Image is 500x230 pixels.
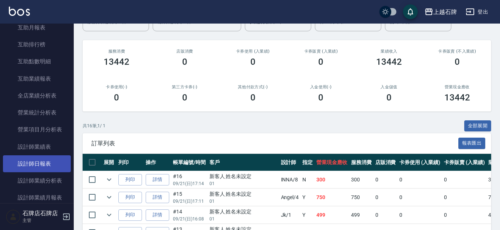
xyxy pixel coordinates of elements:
h2: 業績收入 [364,49,414,54]
th: 卡券使用 (入業績) [397,154,442,171]
td: 0 [397,189,442,206]
td: 0 [442,206,487,224]
a: 詳情 [146,192,169,203]
div: 新客人 姓名未設定 [209,173,277,180]
a: 營業項目月分析表 [3,121,71,138]
h2: 入金儲值 [364,85,414,89]
p: 09/21 (日) 16:08 [173,216,206,222]
div: 上越石牌 [433,7,457,17]
h3: 13442 [444,92,470,103]
h3: 0 [318,92,323,103]
td: 0 [397,171,442,188]
td: 300 [349,171,374,188]
h2: 第三方卡券(-) [160,85,210,89]
h2: 卡券使用(-) [91,85,142,89]
div: 新客人 姓名未設定 [209,208,277,216]
th: 帳單編號/時間 [171,154,208,171]
a: 設計師業績分析表 [3,172,71,189]
td: 300 [315,171,349,188]
a: 報表匯出 [458,139,486,146]
a: 互助月報表 [3,19,71,36]
a: 互助排行榜 [3,36,71,53]
td: #14 [171,206,208,224]
h5: 石牌店石牌店 [22,210,60,217]
button: expand row [104,209,115,220]
h3: 0 [182,92,187,103]
button: 列印 [118,174,142,185]
button: expand row [104,174,115,185]
h3: 0 [250,92,256,103]
th: 營業現金應收 [315,154,349,171]
h3: 13442 [376,57,402,67]
td: INNA /8 [279,171,301,188]
img: Person [6,209,21,224]
button: 報表匯出 [458,138,486,149]
a: 全店業績分析表 [3,87,71,104]
button: 上越石牌 [421,4,460,20]
p: 09/21 (日) 17:11 [173,198,206,205]
h3: 0 [250,57,256,67]
th: 操作 [144,154,171,171]
td: 0 [374,171,398,188]
p: 01 [209,198,277,205]
td: 499 [349,206,374,224]
button: 列印 [118,209,142,221]
h2: 其他付款方式(-) [228,85,278,89]
td: 0 [442,171,487,188]
button: 登出 [463,5,491,19]
h3: 0 [318,57,323,67]
td: 499 [315,206,349,224]
td: Jk /1 [279,206,301,224]
th: 列印 [117,154,144,171]
td: Y [301,206,315,224]
img: Logo [9,7,30,16]
p: 01 [209,180,277,187]
p: 09/21 (日) 17:14 [173,180,206,187]
h3: 0 [386,92,392,103]
th: 展開 [102,154,117,171]
h2: 卡券販賣 (入業績) [296,49,346,54]
td: 0 [374,206,398,224]
td: Y [301,189,315,206]
h2: 入金使用(-) [296,85,346,89]
th: 服務消費 [349,154,374,171]
p: 主管 [22,217,60,224]
a: 營業統計分析表 [3,104,71,121]
button: expand row [104,192,115,203]
a: 互助業績報表 [3,70,71,87]
td: #16 [171,171,208,188]
th: 客戶 [208,154,279,171]
h3: 13442 [104,57,129,67]
button: save [403,4,418,19]
a: 設計師業績表 [3,138,71,155]
a: 詳情 [146,174,169,185]
td: #15 [171,189,208,206]
h3: 0 [182,57,187,67]
th: 卡券販賣 (入業績) [442,154,487,171]
button: 全部展開 [464,120,492,132]
div: 新客人 姓名未設定 [209,190,277,198]
th: 設計師 [279,154,301,171]
button: 列印 [118,192,142,203]
td: 750 [349,189,374,206]
p: 01 [209,216,277,222]
th: 指定 [301,154,315,171]
td: 750 [315,189,349,206]
h2: 店販消費 [160,49,210,54]
th: 店販消費 [374,154,398,171]
a: 設計師業績月報表 [3,189,71,206]
h3: 0 [114,92,119,103]
td: 0 [374,189,398,206]
h2: 卡券使用 (入業績) [228,49,278,54]
h2: 營業現金應收 [432,85,482,89]
p: 共 16 筆, 1 / 1 [83,123,105,129]
td: 0 [397,206,442,224]
a: 互助點數明細 [3,53,71,70]
td: N [301,171,315,188]
a: 設計師日報表 [3,155,71,172]
td: 0 [442,189,487,206]
a: 詳情 [146,209,169,221]
h3: 0 [455,57,460,67]
td: Angel /4 [279,189,301,206]
h2: 卡券販賣 (不入業績) [432,49,482,54]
